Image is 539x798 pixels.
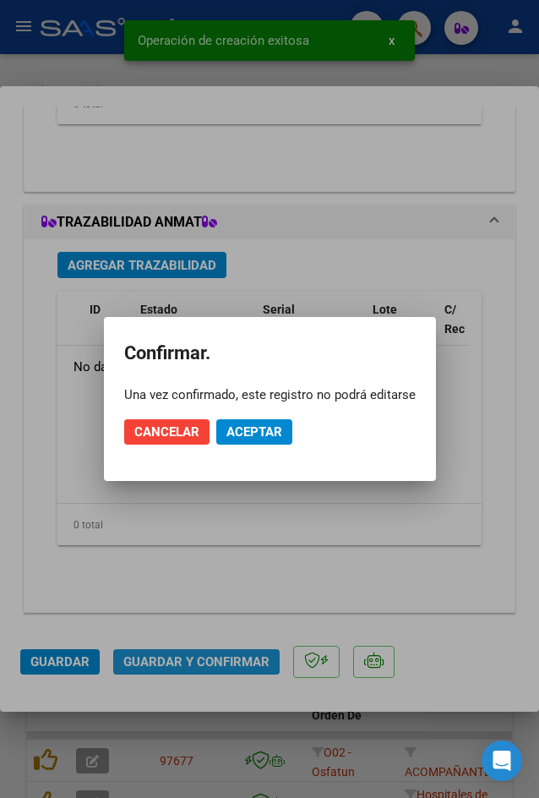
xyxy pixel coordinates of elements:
div: Una vez confirmado, este registro no podrá editarse [124,386,416,403]
button: Cancelar [124,419,210,445]
h2: Confirmar. [124,337,416,369]
span: Cancelar [134,424,199,440]
div: Open Intercom Messenger [482,741,522,781]
span: Aceptar [226,424,282,440]
button: Aceptar [216,419,292,445]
